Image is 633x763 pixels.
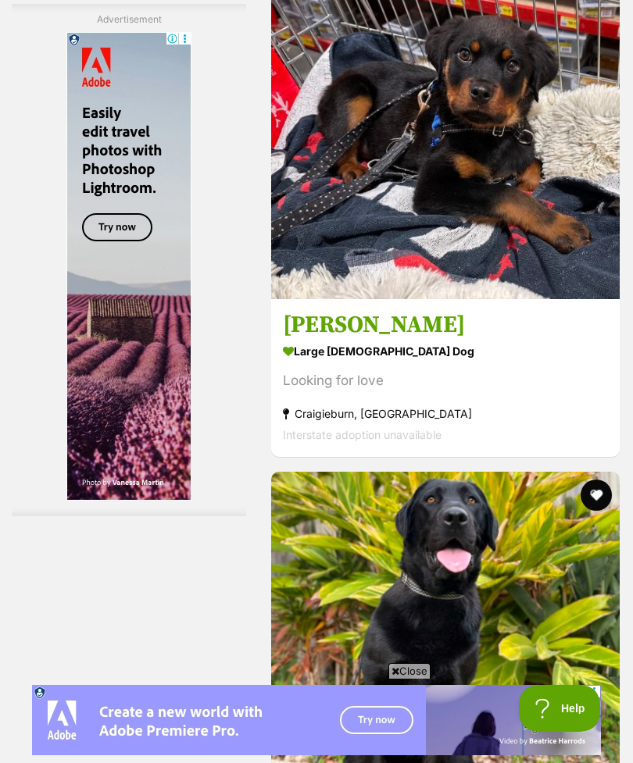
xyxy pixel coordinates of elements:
[283,310,608,340] h3: [PERSON_NAME]
[66,33,191,501] iframe: Advertisement
[388,663,431,679] span: Close
[271,298,620,457] a: [PERSON_NAME] large [DEMOGRAPHIC_DATA] Dog Looking for love Craigieburn, [GEOGRAPHIC_DATA] Inters...
[283,428,442,441] span: Interstate adoption unavailable
[32,685,601,755] iframe: Advertisement
[12,4,246,517] div: Advertisement
[283,370,608,391] div: Looking for love
[283,403,608,424] strong: Craigieburn, [GEOGRAPHIC_DATA]
[581,480,612,511] button: favourite
[519,685,602,732] iframe: Help Scout Beacon - Open
[283,340,608,362] strong: large [DEMOGRAPHIC_DATA] Dog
